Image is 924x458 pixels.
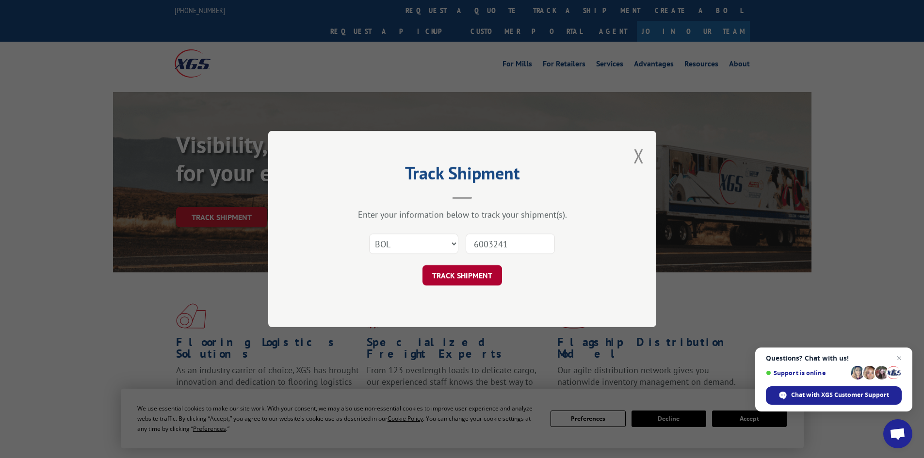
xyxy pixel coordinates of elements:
[766,354,902,362] span: Questions? Chat with us!
[791,391,889,399] span: Chat with XGS Customer Support
[633,143,644,169] button: Close modal
[422,265,502,285] button: TRACK SHIPMENT
[766,386,902,405] span: Chat with XGS Customer Support
[317,166,608,185] h2: Track Shipment
[766,369,847,377] span: Support is online
[317,209,608,220] div: Enter your information below to track your shipment(s).
[466,234,555,254] input: Number(s)
[883,419,912,448] a: Open chat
